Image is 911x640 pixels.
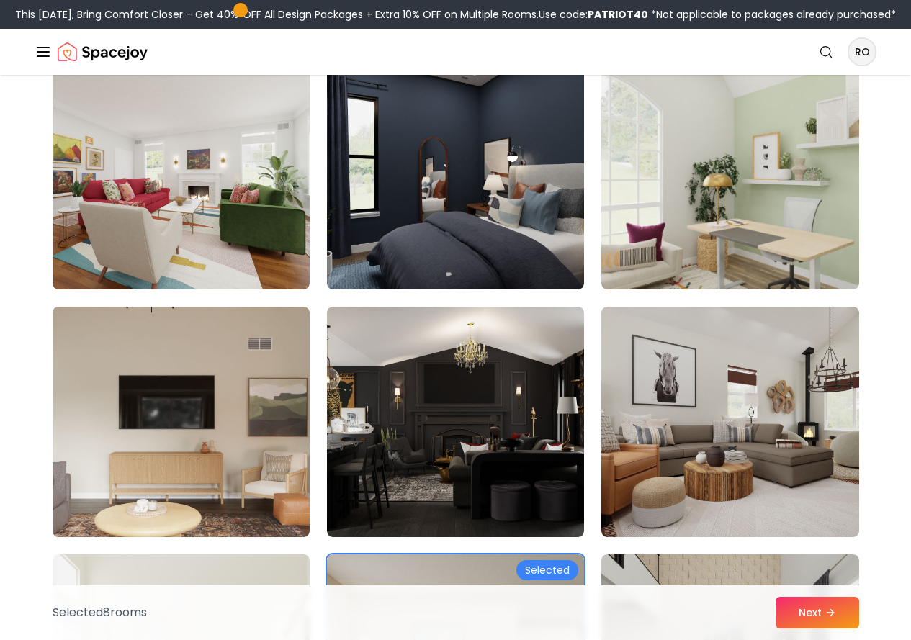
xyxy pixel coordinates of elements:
[15,7,896,22] div: This [DATE], Bring Comfort Closer – Get 40% OFF All Design Packages + Extra 10% OFF on Multiple R...
[648,7,896,22] span: *Not applicable to packages already purchased*
[848,37,876,66] button: RO
[35,29,876,75] nav: Global
[601,307,858,537] img: Room room-6
[53,604,147,621] p: Selected 8 room s
[588,7,648,22] b: PATRIOT40
[327,307,584,537] img: Room room-5
[539,7,648,22] span: Use code:
[601,59,858,289] img: Room room-3
[516,560,578,580] div: Selected
[849,39,875,65] span: RO
[53,307,310,537] img: Room room-4
[776,597,859,628] button: Next
[58,37,148,66] img: Spacejoy Logo
[53,59,310,289] img: Room room-1
[58,37,148,66] a: Spacejoy
[327,59,584,289] img: Room room-2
